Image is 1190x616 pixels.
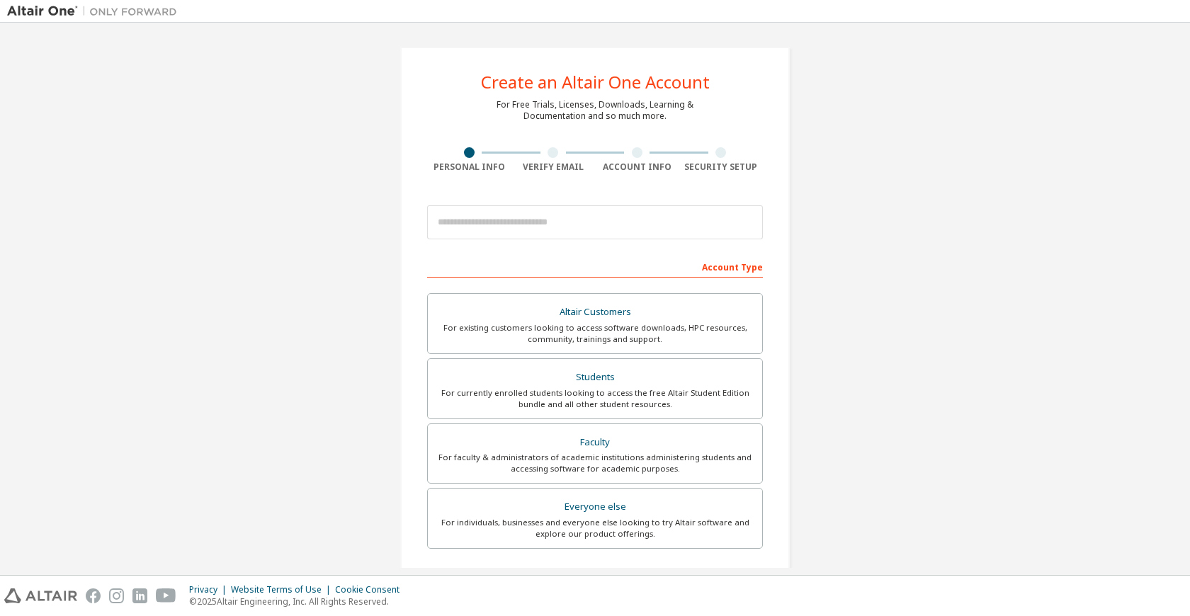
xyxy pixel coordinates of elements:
div: For currently enrolled students looking to access the free Altair Student Edition bundle and all ... [436,387,754,410]
img: facebook.svg [86,588,101,603]
div: Privacy [189,584,231,595]
div: Faculty [436,433,754,452]
div: Account Type [427,255,763,278]
div: Verify Email [511,161,596,173]
img: altair_logo.svg [4,588,77,603]
div: Account Info [595,161,679,173]
div: For Free Trials, Licenses, Downloads, Learning & Documentation and so much more. [497,99,693,122]
div: Everyone else [436,497,754,517]
div: Website Terms of Use [231,584,335,595]
div: Altair Customers [436,302,754,322]
div: Personal Info [427,161,511,173]
img: linkedin.svg [132,588,147,603]
div: For existing customers looking to access software downloads, HPC resources, community, trainings ... [436,322,754,345]
div: Security Setup [679,161,764,173]
img: instagram.svg [109,588,124,603]
div: For faculty & administrators of academic institutions administering students and accessing softwa... [436,452,754,474]
div: Cookie Consent [335,584,408,595]
img: Altair One [7,4,184,18]
p: © 2025 Altair Engineering, Inc. All Rights Reserved. [189,595,408,608]
div: Students [436,367,754,387]
div: For individuals, businesses and everyone else looking to try Altair software and explore our prod... [436,517,754,540]
img: youtube.svg [156,588,176,603]
div: Create an Altair One Account [481,74,710,91]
